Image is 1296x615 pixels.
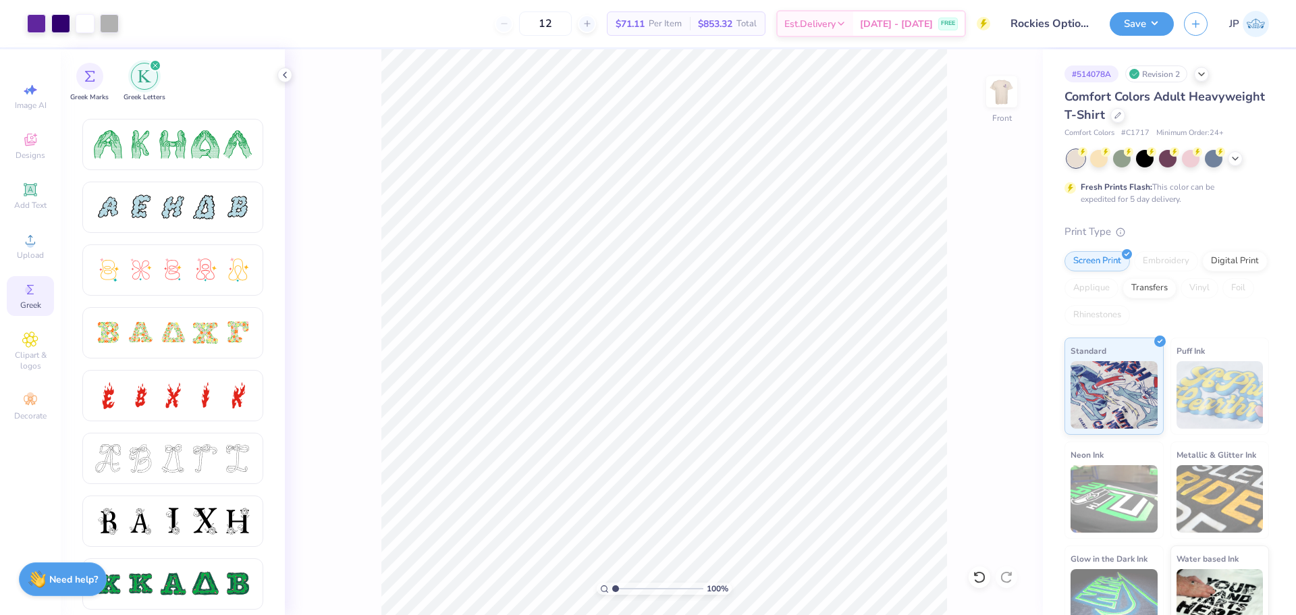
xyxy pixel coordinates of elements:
span: Est. Delivery [784,17,836,31]
span: 100 % [707,583,728,595]
div: Front [992,112,1012,124]
span: Comfort Colors Adult Heavyweight T-Shirt [1064,88,1265,123]
span: Upload [17,250,44,261]
span: Greek [20,300,41,311]
img: Puff Ink [1177,361,1264,429]
span: Total [736,17,757,31]
span: Metallic & Glitter Ink [1177,448,1256,462]
div: Screen Print [1064,251,1130,271]
div: Foil [1222,278,1254,298]
span: Per Item [649,17,682,31]
img: Standard [1071,361,1158,429]
div: Applique [1064,278,1118,298]
div: Print Type [1064,224,1269,240]
img: John Paul Torres [1243,11,1269,37]
img: Metallic & Glitter Ink [1177,465,1264,533]
button: filter button [124,63,165,103]
div: Embroidery [1134,251,1198,271]
span: Neon Ink [1071,448,1104,462]
span: $71.11 [616,17,645,31]
span: # C1717 [1121,128,1150,139]
span: Puff Ink [1177,344,1205,358]
span: Add Text [14,200,47,211]
span: Water based Ink [1177,552,1239,566]
a: JP [1229,11,1269,37]
img: Greek Marks Image [84,71,95,82]
span: Greek Marks [70,92,109,103]
span: Decorate [14,410,47,421]
img: Greek Letters Image [138,70,151,83]
input: – – [519,11,572,36]
div: This color can be expedited for 5 day delivery. [1081,181,1247,205]
span: FREE [941,19,955,28]
span: Standard [1071,344,1106,358]
div: Revision 2 [1125,65,1187,82]
button: filter button [70,63,109,103]
div: Transfers [1123,278,1177,298]
strong: Fresh Prints Flash: [1081,182,1152,192]
div: Digital Print [1202,251,1268,271]
span: Greek Letters [124,92,165,103]
strong: Need help? [49,573,98,586]
span: Minimum Order: 24 + [1156,128,1224,139]
span: [DATE] - [DATE] [860,17,933,31]
span: Designs [16,150,45,161]
span: JP [1229,16,1239,32]
button: Save [1110,12,1174,36]
div: # 514078A [1064,65,1118,82]
div: Vinyl [1181,278,1218,298]
img: Front [988,78,1015,105]
input: Untitled Design [1000,10,1100,37]
span: Glow in the Dark Ink [1071,552,1147,566]
span: Clipart & logos [7,350,54,371]
span: Comfort Colors [1064,128,1114,139]
span: Image AI [15,100,47,111]
div: filter for Greek Marks [70,63,109,103]
div: Rhinestones [1064,305,1130,325]
span: $853.32 [698,17,732,31]
div: filter for Greek Letters [124,63,165,103]
img: Neon Ink [1071,465,1158,533]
